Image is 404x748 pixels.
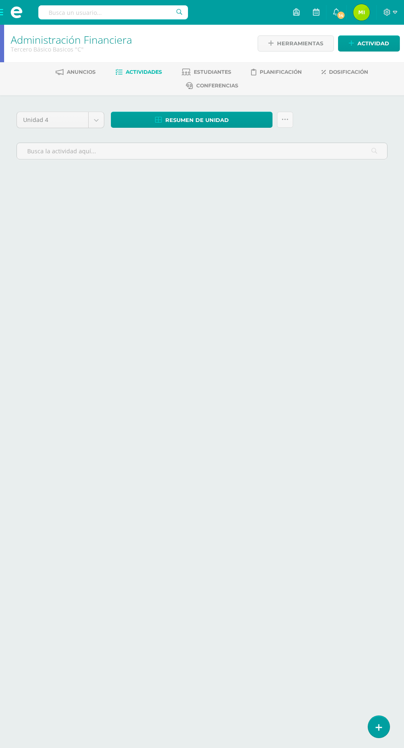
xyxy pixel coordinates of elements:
[17,112,104,128] a: Unidad 4
[258,35,334,52] a: Herramientas
[67,69,96,75] span: Anuncios
[251,66,302,79] a: Planificación
[336,11,345,20] span: 14
[111,112,272,128] a: Resumen de unidad
[329,69,368,75] span: Dosificación
[182,66,231,79] a: Estudiantes
[38,5,188,19] input: Busca un usuario...
[194,69,231,75] span: Estudiantes
[357,36,389,51] span: Actividad
[277,36,323,51] span: Herramientas
[353,4,370,21] img: ad1c524e53ec0854ffe967ebba5dabc8.png
[23,112,82,128] span: Unidad 4
[338,35,400,52] a: Actividad
[11,45,247,53] div: Tercero Básico Basicos 'C'
[115,66,162,79] a: Actividades
[196,82,238,89] span: Conferencias
[17,143,387,159] input: Busca la actividad aquí...
[11,33,132,47] a: Administración Financiera
[260,69,302,75] span: Planificación
[186,79,238,92] a: Conferencias
[56,66,96,79] a: Anuncios
[11,34,247,45] h1: Administración Financiera
[126,69,162,75] span: Actividades
[322,66,368,79] a: Dosificación
[165,113,229,128] span: Resumen de unidad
